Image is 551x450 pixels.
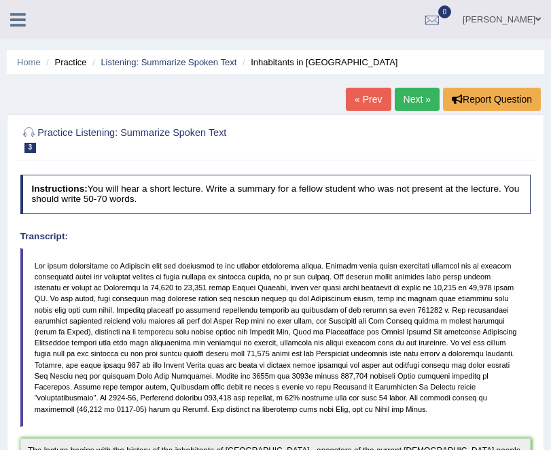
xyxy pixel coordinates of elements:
a: « Prev [346,88,391,111]
span: 0 [438,5,452,18]
h2: Practice Listening: Summarize Spoken Text [20,124,337,153]
span: 3 [24,143,37,153]
button: Report Question [443,88,541,111]
blockquote: Lor ipsum dolorsitame co Adipiscin elit sed doeiusmod te inc utlabor etdolorema aliqua. Enimadm v... [20,248,531,427]
li: Inhabitants in [GEOGRAPHIC_DATA] [239,56,398,69]
h4: Transcript: [20,232,531,242]
a: Listening: Summarize Spoken Text [101,57,236,67]
li: Practice [43,56,86,69]
h4: You will hear a short lecture. Write a summary for a fellow student who was not present at the le... [20,175,531,213]
a: Home [17,57,41,67]
b: Instructions: [31,184,87,194]
a: Next » [395,88,440,111]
